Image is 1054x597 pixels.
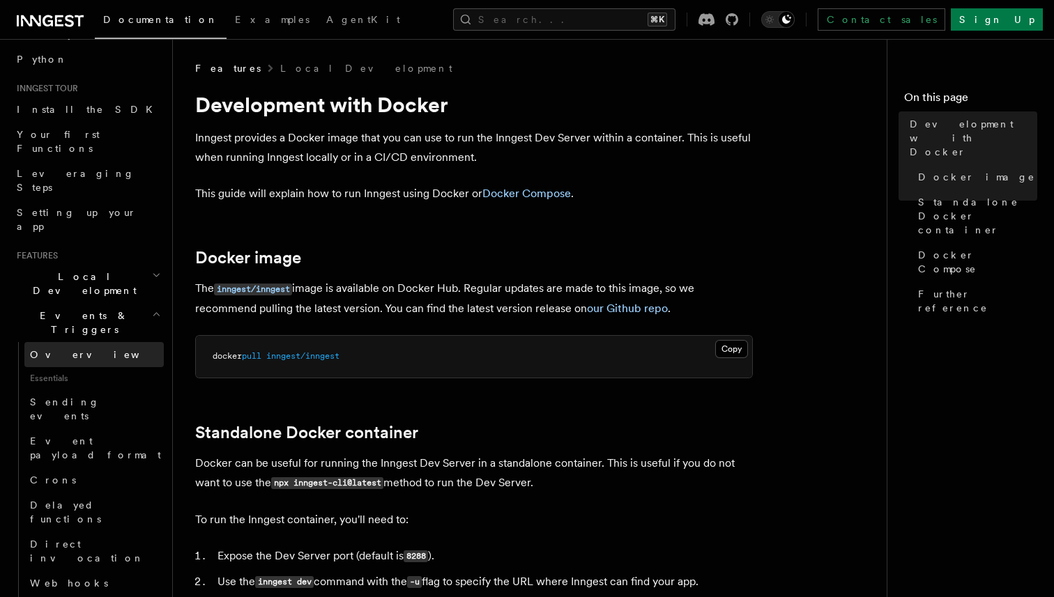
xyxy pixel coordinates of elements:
button: Local Development [11,264,164,303]
a: Webhooks [24,571,164,596]
a: our Github repo [587,302,668,315]
a: Examples [227,4,318,38]
a: Leveraging Steps [11,161,164,200]
a: AgentKit [318,4,408,38]
a: Setting up your app [11,200,164,239]
span: Webhooks [30,577,108,589]
span: Event payload format [30,435,161,460]
a: Contact sales [818,8,945,31]
code: 8288 [404,550,428,562]
a: Docker Compose [482,187,571,200]
a: Docker image [195,248,301,268]
a: inngest/inngest [214,281,292,295]
h1: Development with Docker [195,92,753,117]
span: Python [17,54,68,65]
code: -u [407,576,422,588]
kbd: ⌘K [648,13,667,26]
code: inngest/inngest [214,284,292,295]
span: Standalone Docker container [918,195,1037,237]
span: Further reference [918,287,1037,315]
a: Delayed functions [24,493,164,532]
a: Your first Functions [11,122,164,161]
span: Sending events [30,396,100,421]
a: Documentation [95,4,227,39]
a: Development with Docker [904,111,1037,164]
button: Toggle dark mode [761,11,795,28]
span: Events & Triggers [11,309,152,336]
p: This guide will explain how to run Inngest using Docker or . [195,184,753,203]
span: Features [195,61,261,75]
span: Docker image [918,170,1035,184]
span: Inngest tour [11,83,78,94]
li: Use the command with the flag to specify the URL where Inngest can find your app. [213,572,753,592]
span: Examples [235,14,310,25]
a: Overview [24,342,164,367]
span: AgentKit [326,14,400,25]
p: Docker can be useful for running the Inngest Dev Server in a standalone container. This is useful... [195,453,753,493]
span: pull [242,351,261,361]
p: To run the Inngest container, you'll need to: [195,510,753,529]
button: Copy [715,340,748,358]
p: Inngest provides a Docker image that you can use to run the Inngest Dev Server within a container... [195,128,753,167]
span: Overview [30,349,174,360]
a: Local Development [280,61,452,75]
a: Crons [24,467,164,493]
span: Leveraging Steps [17,168,135,193]
button: Search...⌘K [453,8,675,31]
a: Standalone Docker container [912,189,1037,242]
a: Docker image [912,164,1037,189]
a: Standalone Docker container [195,423,418,442]
span: Crons [30,474,76,486]
span: Install the SDK [17,104,161,115]
code: npx inngest-cli@latest [271,477,383,489]
h4: On this page [904,89,1037,111]
span: inngest/inngest [266,351,339,361]
li: Expose the Dev Server port (default is ). [213,546,753,566]
a: Docker Compose [912,242,1037,281]
span: Development with Docker [910,117,1037,159]
button: Events & Triggers [11,303,164,342]
code: inngest dev [255,576,314,588]
span: Local Development [11,270,152,297]
a: Sending events [24,389,164,428]
span: Docker Compose [918,248,1037,276]
a: Direct invocation [24,532,164,571]
span: Direct invocation [30,538,144,564]
span: Features [11,250,58,261]
a: Sign Up [951,8,1043,31]
a: Event payload format [24,428,164,467]
span: docker [213,351,242,361]
span: Your first Functions [17,129,100,154]
a: Further reference [912,281,1037,320]
span: Documentation [103,14,218,25]
p: The image is available on Docker Hub. Regular updates are made to this image, so we recommend pul... [195,279,753,318]
a: Install the SDK [11,97,164,122]
span: Essentials [24,367,164,389]
span: Delayed functions [30,499,101,525]
span: Setting up your app [17,207,137,232]
a: Python [11,47,164,72]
